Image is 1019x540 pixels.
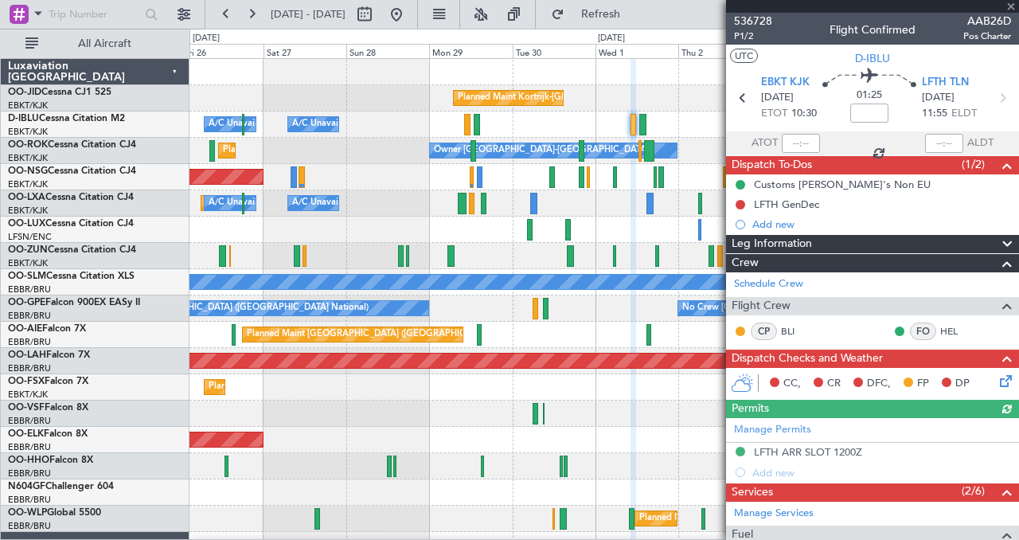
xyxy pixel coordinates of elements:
[781,324,817,338] a: BLI
[458,86,643,110] div: Planned Maint Kortrijk-[GEOGRAPHIC_DATA]
[8,468,51,479] a: EBBR/BRU
[8,178,48,190] a: EBKT/KJK
[734,29,772,43] span: P1/2
[752,135,778,151] span: ATOT
[8,88,111,97] a: OO-JIDCessna CJ1 525
[247,323,498,346] div: Planned Maint [GEOGRAPHIC_DATA] ([GEOGRAPHIC_DATA])
[922,106,947,122] span: 11:55
[8,245,136,255] a: OO-ZUNCessna Citation CJ4
[49,2,140,26] input: Trip Number
[8,245,48,255] span: OO-ZUN
[732,350,883,368] span: Dispatch Checks and Weather
[8,126,48,138] a: EBKT/KJK
[8,456,49,465] span: OO-HHO
[761,90,794,106] span: [DATE]
[732,235,812,253] span: Leg Information
[8,350,46,360] span: OO-LAH
[8,205,48,217] a: EBKT/KJK
[292,191,358,215] div: A/C Unavailable
[8,324,86,334] a: OO-AIEFalcon 7X
[922,75,969,91] span: LFTH TLN
[8,152,48,164] a: EBKT/KJK
[8,310,51,322] a: EBBR/BRU
[678,44,761,58] div: Thu 2
[751,323,777,340] div: CP
[682,296,949,320] div: No Crew [GEOGRAPHIC_DATA] ([GEOGRAPHIC_DATA] National)
[8,231,52,243] a: LFSN/ENC
[8,336,51,348] a: EBBR/BRU
[867,376,891,392] span: DFC,
[8,284,51,295] a: EBBR/BRU
[830,22,916,38] div: Flight Confirmed
[429,44,512,58] div: Mon 29
[434,139,649,162] div: Owner [GEOGRAPHIC_DATA]-[GEOGRAPHIC_DATA]
[193,32,220,45] div: [DATE]
[8,272,46,281] span: OO-SLM
[732,483,773,502] span: Services
[962,483,985,499] span: (2/6)
[8,272,135,281] a: OO-SLMCessna Citation XLS
[8,403,88,413] a: OO-VSFFalcon 8X
[8,114,39,123] span: D-IBLU
[18,31,173,57] button: All Aircraft
[791,106,817,122] span: 10:30
[8,298,45,307] span: OO-GPE
[963,13,1011,29] span: AAB26D
[962,156,985,173] span: (1/2)
[8,166,136,176] a: OO-NSGCessna Citation CJ4
[8,166,48,176] span: OO-NSG
[8,100,48,112] a: EBKT/KJK
[346,44,429,58] div: Sun 28
[8,508,101,518] a: OO-WLPGlobal 5500
[8,193,45,202] span: OO-LXA
[8,456,93,465] a: OO-HHOFalcon 8X
[595,44,678,58] div: Wed 1
[544,2,639,27] button: Refresh
[732,156,812,174] span: Dispatch To-Dos
[292,112,546,136] div: A/C Unavailable [GEOGRAPHIC_DATA]-[GEOGRAPHIC_DATA]
[8,324,42,334] span: OO-AIE
[639,507,754,530] div: Planned Maint Milan (Linate)
[41,38,168,49] span: All Aircraft
[730,49,758,63] button: UTC
[761,75,810,91] span: EBKT KJK
[8,377,88,386] a: OO-FSXFalcon 7X
[732,254,759,272] span: Crew
[102,296,369,320] div: No Crew [GEOGRAPHIC_DATA] ([GEOGRAPHIC_DATA] National)
[8,219,134,229] a: OO-LUXCessna Citation CJ4
[209,191,505,215] div: A/C Unavailable [GEOGRAPHIC_DATA] ([GEOGRAPHIC_DATA] National)
[8,362,51,374] a: EBBR/BRU
[732,297,791,315] span: Flight Crew
[940,324,976,338] a: HEL
[8,350,90,360] a: OO-LAHFalcon 7X
[8,140,136,150] a: OO-ROKCessna Citation CJ4
[752,217,1011,231] div: Add new
[8,441,51,453] a: EBBR/BRU
[223,139,408,162] div: Planned Maint Kortrijk-[GEOGRAPHIC_DATA]
[734,506,814,522] a: Manage Services
[951,106,977,122] span: ELDT
[855,50,890,67] span: D-IBLU
[910,323,936,340] div: FO
[8,508,47,518] span: OO-WLP
[8,429,88,439] a: OO-ELKFalcon 8X
[734,276,803,292] a: Schedule Crew
[783,376,801,392] span: CC,
[8,429,44,439] span: OO-ELK
[8,257,48,269] a: EBKT/KJK
[734,13,772,29] span: 536728
[754,198,819,211] div: LFTH GenDec
[8,193,134,202] a: OO-LXACessna Citation CJ4
[264,44,346,58] div: Sat 27
[857,88,882,104] span: 01:25
[209,112,505,136] div: A/C Unavailable [GEOGRAPHIC_DATA] ([GEOGRAPHIC_DATA] National)
[8,219,45,229] span: OO-LUX
[8,482,45,491] span: N604GF
[8,88,41,97] span: OO-JID
[598,32,625,45] div: [DATE]
[8,415,51,427] a: EBBR/BRU
[922,90,955,106] span: [DATE]
[209,375,394,399] div: Planned Maint Kortrijk-[GEOGRAPHIC_DATA]
[568,9,634,20] span: Refresh
[8,389,48,401] a: EBKT/KJK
